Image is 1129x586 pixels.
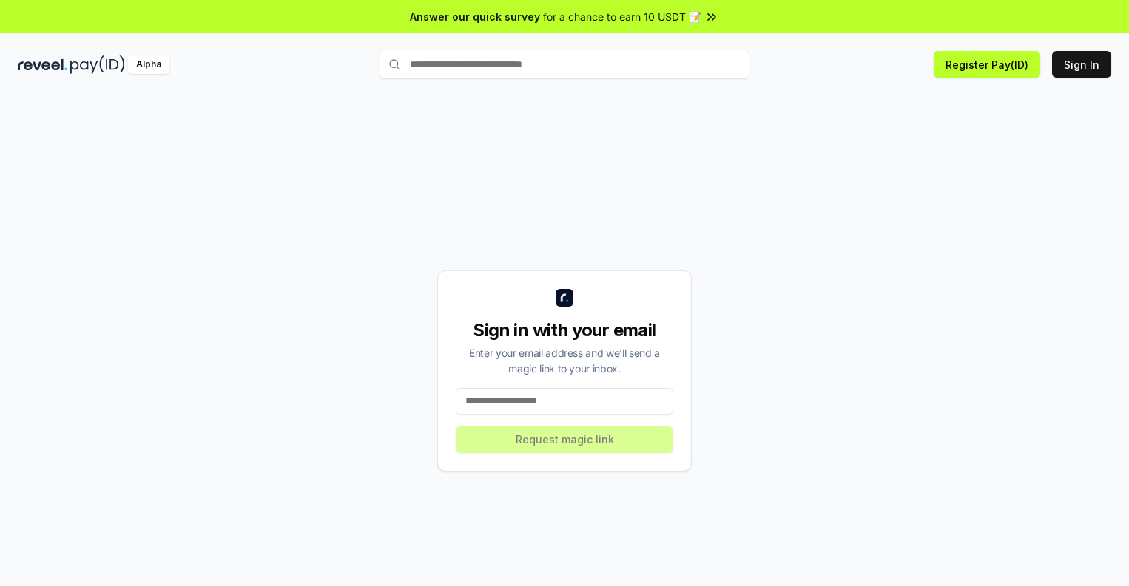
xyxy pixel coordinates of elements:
div: Sign in with your email [456,318,673,342]
img: pay_id [70,55,125,74]
img: logo_small [556,289,573,307]
div: Alpha [128,55,169,74]
div: Enter your email address and we’ll send a magic link to your inbox. [456,345,673,376]
span: for a chance to earn 10 USDT 📝 [543,9,701,24]
button: Sign In [1052,51,1111,78]
img: reveel_dark [18,55,67,74]
button: Register Pay(ID) [934,51,1040,78]
span: Answer our quick survey [410,9,540,24]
